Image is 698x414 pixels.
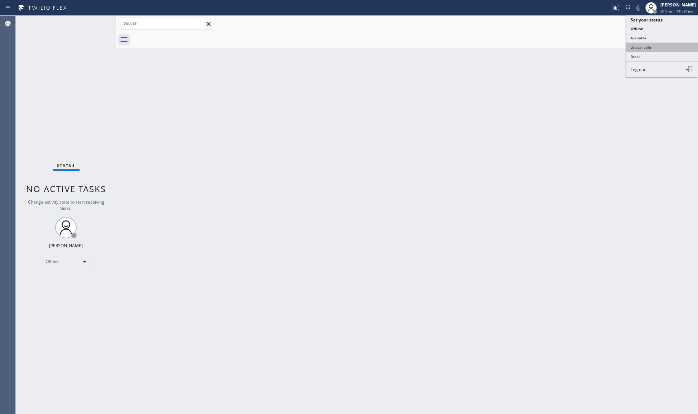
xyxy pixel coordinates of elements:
input: Search [119,18,215,29]
span: No active tasks [26,183,106,195]
span: Status [57,163,75,168]
div: [PERSON_NAME] [660,2,696,8]
span: Change activity state to start receiving tasks. [28,199,104,211]
div: Offline [41,256,91,267]
span: Offline | 14h 51min [660,9,694,14]
button: Mute [633,3,643,13]
div: [PERSON_NAME] [49,243,83,249]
